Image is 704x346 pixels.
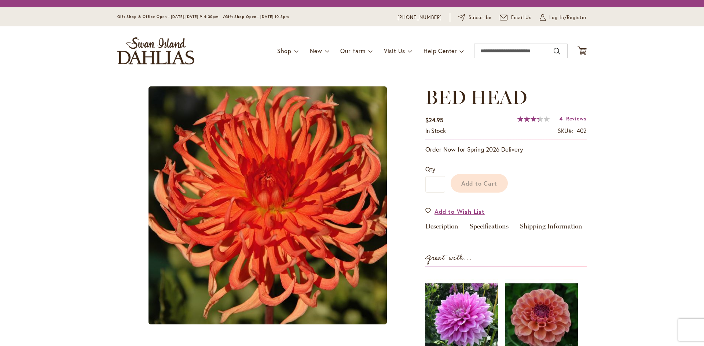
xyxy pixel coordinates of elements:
[148,86,387,324] img: main product photo
[560,115,563,122] span: 4
[470,223,509,234] a: Specifications
[340,47,365,55] span: Our Farm
[425,127,446,134] span: In stock
[511,14,532,21] span: Email Us
[469,14,492,21] span: Subscribe
[520,223,582,234] a: Shipping Information
[517,116,550,122] div: 67%
[425,86,527,109] span: BED HEAD
[425,165,435,173] span: Qty
[425,207,485,216] a: Add to Wish List
[434,207,485,216] span: Add to Wish List
[425,223,587,234] div: Detailed Product Info
[554,45,560,57] button: Search
[425,223,458,234] a: Description
[566,115,587,122] span: Reviews
[277,47,291,55] span: Shop
[577,127,587,135] div: 402
[117,14,225,19] span: Gift Shop & Office Open - [DATE]-[DATE] 9-4:30pm /
[558,127,573,134] strong: SKU
[423,47,457,55] span: Help Center
[384,47,405,55] span: Visit Us
[425,145,587,154] p: Order Now for Spring 2026 Delivery
[225,14,289,19] span: Gift Shop Open - [DATE] 10-3pm
[500,14,532,21] a: Email Us
[549,14,587,21] span: Log In/Register
[117,37,194,64] a: store logo
[397,14,442,21] a: [PHONE_NUMBER]
[458,14,492,21] a: Subscribe
[425,127,446,135] div: Availability
[425,252,472,264] strong: Great with...
[560,115,587,122] a: 4 Reviews
[310,47,322,55] span: New
[425,116,443,124] span: $24.95
[540,14,587,21] a: Log In/Register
